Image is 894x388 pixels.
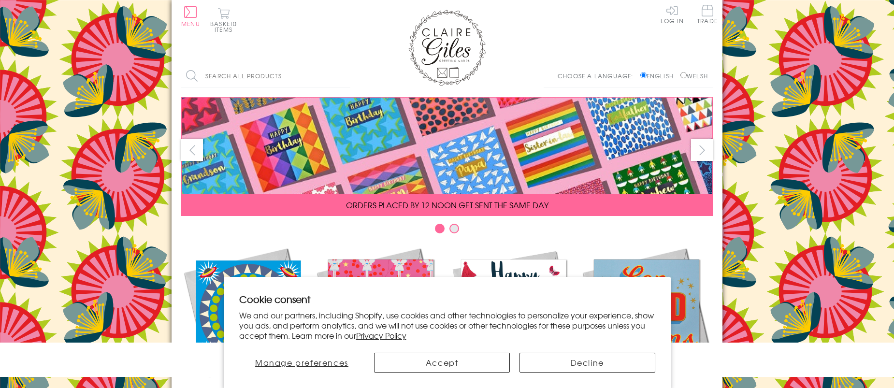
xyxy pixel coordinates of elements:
[346,199,548,211] span: ORDERS PLACED BY 12 NOON GET SENT THE SAME DAY
[640,72,678,80] label: English
[181,6,200,27] button: Menu
[449,224,459,233] button: Carousel Page 2
[408,10,486,86] img: Claire Giles Greetings Cards
[697,5,718,26] a: Trade
[680,72,708,80] label: Welsh
[374,353,510,373] button: Accept
[239,353,365,373] button: Manage preferences
[181,65,350,87] input: Search all products
[239,292,655,306] h2: Cookie consent
[181,223,713,238] div: Carousel Pagination
[680,72,687,78] input: Welsh
[691,139,713,161] button: next
[640,72,647,78] input: English
[519,353,655,373] button: Decline
[255,357,348,368] span: Manage preferences
[181,139,203,161] button: prev
[181,19,200,28] span: Menu
[558,72,638,80] p: Choose a language:
[341,65,350,87] input: Search
[435,224,445,233] button: Carousel Page 1 (Current Slide)
[215,19,237,34] span: 0 items
[239,310,655,340] p: We and our partners, including Shopify, use cookies and other technologies to personalize your ex...
[661,5,684,24] a: Log In
[697,5,718,24] span: Trade
[210,8,237,32] button: Basket0 items
[356,330,406,341] a: Privacy Policy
